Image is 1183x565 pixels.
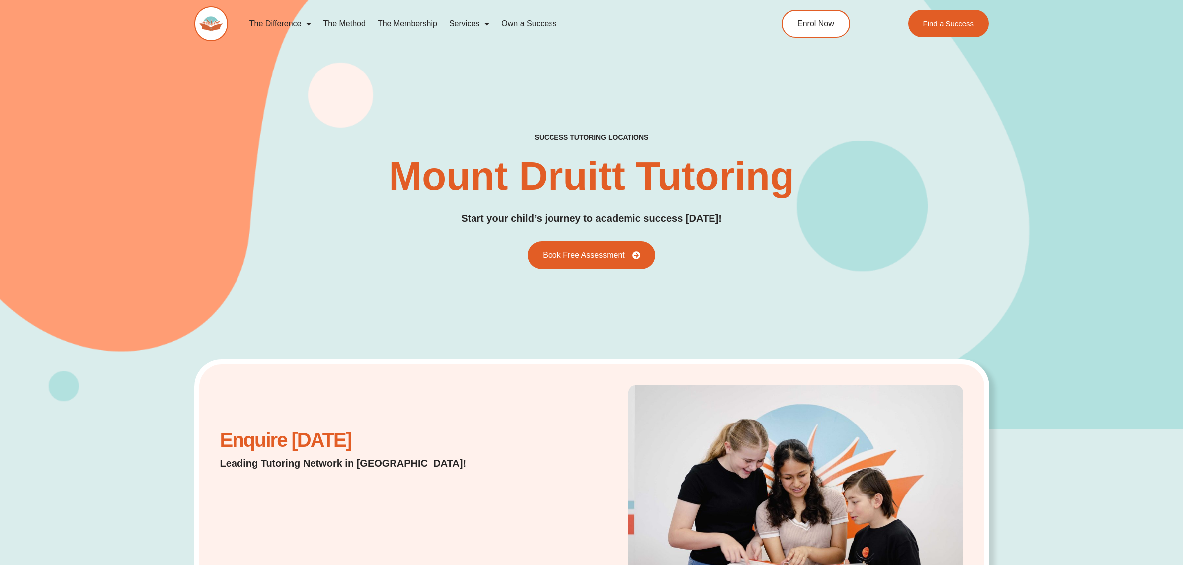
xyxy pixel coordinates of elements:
[528,241,655,269] a: Book Free Assessment
[461,211,722,226] p: Start your child’s journey to academic success [DATE]!
[243,12,736,35] nav: Menu
[535,133,649,141] h2: success tutoring locations
[797,20,834,28] span: Enrol Now
[443,12,495,35] a: Services
[495,12,562,35] a: Own a Success
[782,10,850,38] a: Enrol Now
[243,12,317,35] a: The Difference
[220,480,492,555] iframe: Website Lead Form
[317,12,371,35] a: The Method
[389,156,794,196] h1: Mount Druitt Tutoring
[923,20,974,27] span: Find a Success
[908,10,989,37] a: Find a Success
[543,251,625,259] span: Book Free Assessment
[220,434,492,446] h2: Enquire [DATE]
[372,12,443,35] a: The Membership
[220,456,492,470] p: Leading Tutoring Network in [GEOGRAPHIC_DATA]!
